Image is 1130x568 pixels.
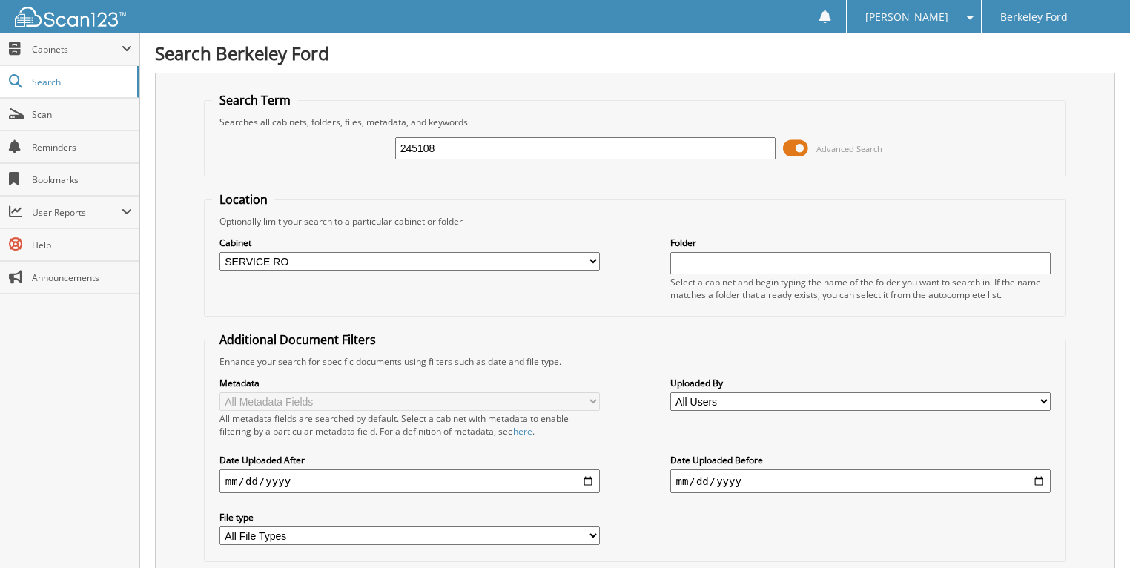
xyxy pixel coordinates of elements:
label: Uploaded By [670,377,1051,389]
span: Berkeley Ford [1000,13,1068,22]
div: Enhance your search for specific documents using filters such as date and file type. [212,355,1059,368]
div: Searches all cabinets, folders, files, metadata, and keywords [212,116,1059,128]
h1: Search Berkeley Ford [155,41,1115,65]
span: Bookmarks [32,174,132,186]
legend: Location [212,191,275,208]
label: Folder [670,237,1051,249]
span: Reminders [32,141,132,153]
div: Select a cabinet and begin typing the name of the folder you want to search in. If the name match... [670,276,1051,301]
span: Advanced Search [816,143,882,154]
a: here [513,425,532,437]
span: [PERSON_NAME] [865,13,948,22]
span: Announcements [32,271,132,284]
input: end [670,469,1051,493]
input: start [219,469,601,493]
label: Metadata [219,377,601,389]
label: Date Uploaded After [219,454,601,466]
span: User Reports [32,206,122,219]
span: Search [32,76,130,88]
legend: Search Term [212,92,298,108]
div: All metadata fields are searched by default. Select a cabinet with metadata to enable filtering b... [219,412,601,437]
label: File type [219,511,601,524]
div: Optionally limit your search to a particular cabinet or folder [212,215,1059,228]
label: Date Uploaded Before [670,454,1051,466]
span: Cabinets [32,43,122,56]
span: Scan [32,108,132,121]
label: Cabinet [219,237,601,249]
iframe: Chat Widget [1056,497,1130,568]
span: Help [32,239,132,251]
legend: Additional Document Filters [212,331,383,348]
img: scan123-logo-white.svg [15,7,126,27]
